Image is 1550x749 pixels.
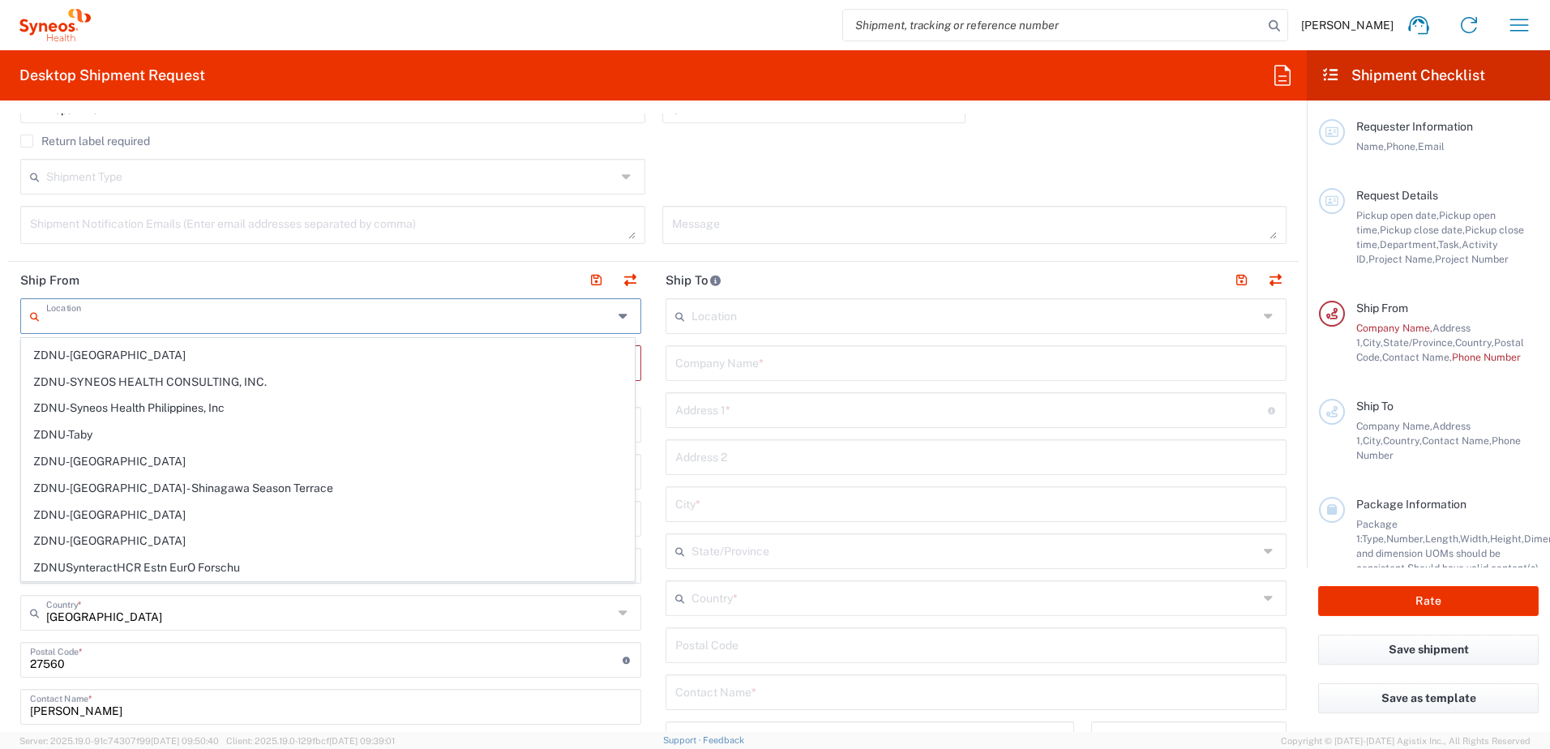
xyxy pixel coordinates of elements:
span: Should have valid content(s) [1407,562,1539,574]
span: Phone Number [1452,351,1521,363]
span: Contact Name, [1422,434,1492,447]
span: Email [1418,140,1445,152]
span: Type, [1362,533,1386,545]
span: Ship From [1356,302,1408,315]
span: Task, [1438,238,1462,250]
span: Package 1: [1356,518,1398,545]
span: [PERSON_NAME] [1301,18,1394,32]
span: Pickup close date, [1380,224,1465,236]
h2: Shipment Checklist [1321,66,1485,85]
span: Client: 2025.19.0-129fbcf [226,736,395,746]
span: Copyright © [DATE]-[DATE] Agistix Inc., All Rights Reserved [1281,734,1531,748]
span: Length, [1425,533,1460,545]
span: City, [1363,434,1383,447]
span: Country, [1455,336,1494,349]
span: [DATE] 09:50:40 [151,736,219,746]
span: Width, [1460,533,1490,545]
span: Project Number [1435,253,1509,265]
span: Request Details [1356,189,1438,202]
span: ZDNU-Syneos Health Philippines, Inc [22,396,634,421]
span: Company Name, [1356,322,1432,334]
a: Feedback [703,735,744,745]
span: Pickup open date, [1356,209,1439,221]
span: ZDNU-[GEOGRAPHIC_DATA] [22,503,634,528]
span: Name, [1356,140,1386,152]
span: State/Province, [1383,336,1455,349]
span: ZDNU-[GEOGRAPHIC_DATA] - Shinagawa Season Terrace [22,476,634,501]
span: Requester Information [1356,120,1473,133]
span: Department, [1380,238,1438,250]
span: Server: 2025.19.0-91c74307f99 [19,736,219,746]
button: Rate [1318,586,1539,616]
span: [DATE] 09:39:01 [329,736,395,746]
input: Shipment, tracking or reference number [843,10,1263,41]
h2: Ship To [666,272,721,289]
span: Package Information [1356,498,1467,511]
span: ZDNU-Taby [22,422,634,447]
span: City, [1363,336,1383,349]
button: Save as template [1318,683,1539,713]
span: ZDNU-[GEOGRAPHIC_DATA] [22,449,634,474]
h2: Desktop Shipment Request [19,66,205,85]
span: Phone, [1386,140,1418,152]
span: Height, [1490,533,1524,545]
span: Number, [1386,533,1425,545]
span: ZDNU-SYNEOS HEALTH CONSULTING, INC. [22,370,634,395]
button: Save shipment [1318,635,1539,665]
span: Ship To [1356,400,1394,413]
span: Contact Name, [1382,351,1452,363]
label: Return label required [20,135,150,148]
span: Country, [1383,434,1422,447]
span: Company Name, [1356,420,1432,432]
span: Project Name, [1368,253,1435,265]
span: ZDNU-[GEOGRAPHIC_DATA] [22,343,634,368]
a: Support [663,735,704,745]
span: ZDNU-[GEOGRAPHIC_DATA] [22,529,634,554]
span: ZDNUSynteractHCR Estn EurO Forschu [22,555,634,580]
h2: Ship From [20,272,79,289]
